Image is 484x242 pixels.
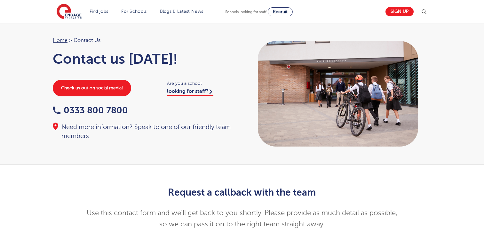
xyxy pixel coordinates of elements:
[167,80,236,87] span: Are you a school
[53,51,236,67] h1: Contact us [DATE]!
[268,7,293,16] a: Recruit
[160,9,203,14] a: Blogs & Latest News
[385,7,414,16] a: Sign up
[90,9,108,14] a: Find jobs
[53,37,67,43] a: Home
[273,9,288,14] span: Recruit
[57,4,82,20] img: Engage Education
[74,36,100,44] span: Contact Us
[53,105,128,115] a: 0333 800 7800
[53,123,236,141] div: Need more information? Speak to one of our friendly team members.
[87,209,397,228] span: Use this contact form and we’ll get back to you shortly. Please provide as much detail as possibl...
[167,88,213,96] a: looking for staff?
[121,9,147,14] a: For Schools
[85,187,399,198] h2: Request a callback with the team
[53,80,131,96] a: Check us out on social media!
[225,10,266,14] span: Schools looking for staff
[53,36,236,44] nav: breadcrumb
[69,37,72,43] span: >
